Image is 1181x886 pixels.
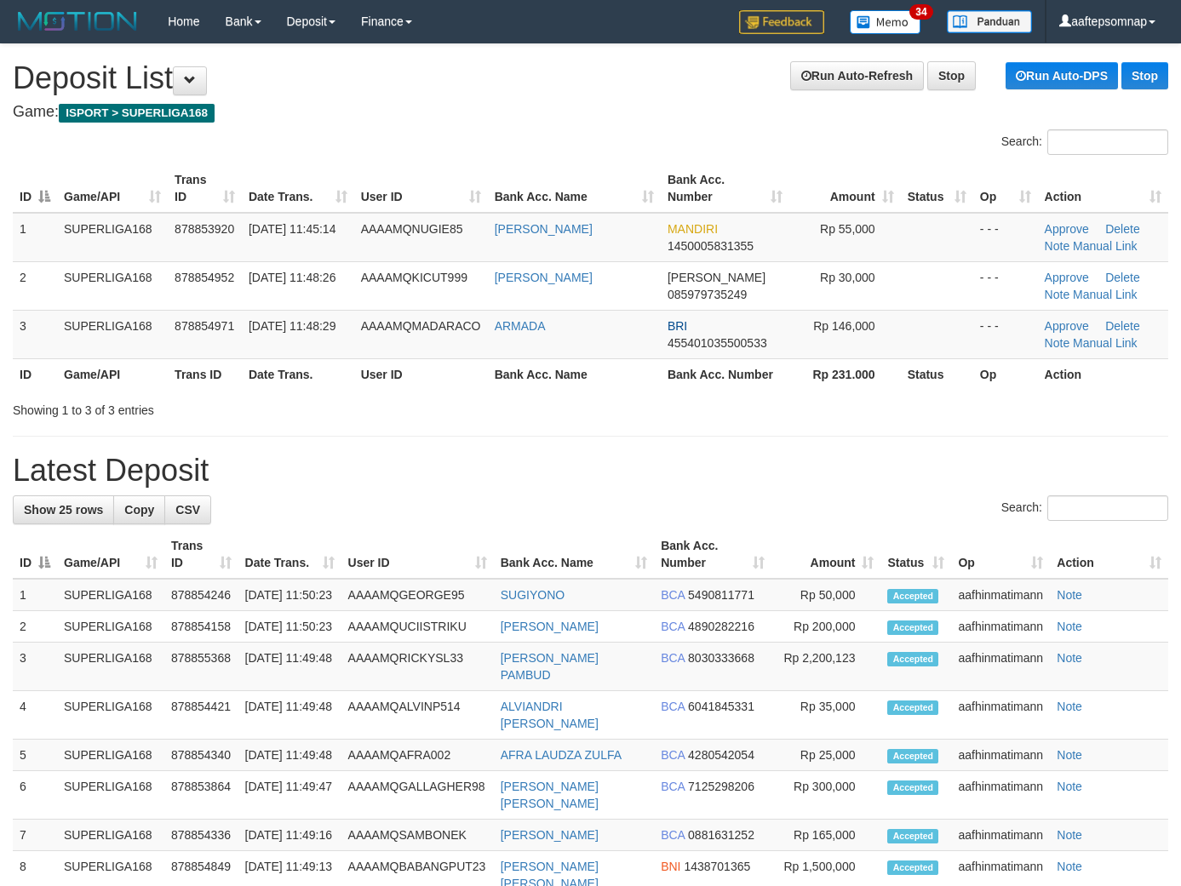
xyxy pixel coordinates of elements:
a: [PERSON_NAME] [501,828,599,842]
span: Copy 085979735249 to clipboard [668,288,747,301]
td: SUPERLIGA168 [57,213,168,262]
td: aafhinmatimann [951,611,1050,643]
a: CSV [164,495,211,524]
span: Accepted [887,652,938,666]
td: SUPERLIGA168 [57,643,164,691]
th: Status: activate to sort column ascending [880,530,951,579]
span: Rp 55,000 [820,222,875,236]
a: Approve [1045,319,1089,333]
td: Rp 25,000 [771,740,880,771]
img: Feedback.jpg [739,10,824,34]
span: Accepted [887,829,938,843]
td: 878854158 [164,611,238,643]
a: Delete [1105,222,1139,236]
span: BCA [661,588,685,602]
a: Show 25 rows [13,495,114,524]
a: Note [1057,748,1082,762]
span: Accepted [887,589,938,603]
span: Show 25 rows [24,503,103,517]
td: 878855368 [164,643,238,691]
th: Date Trans.: activate to sort column ascending [242,164,354,213]
td: 6 [13,771,57,820]
th: Game/API: activate to sort column ascending [57,164,168,213]
span: BCA [661,828,685,842]
span: Copy 455401035500533 to clipboard [668,336,767,350]
td: SUPERLIGA168 [57,261,168,310]
span: Copy 6041845331 to clipboard [688,700,754,713]
td: [DATE] 11:49:48 [238,740,341,771]
img: panduan.png [947,10,1032,33]
td: Rp 2,200,123 [771,643,880,691]
a: Note [1057,700,1082,713]
td: AAAAMQALVINP514 [341,691,494,740]
th: Bank Acc. Number: activate to sort column ascending [661,164,789,213]
a: Approve [1045,271,1089,284]
span: BRI [668,319,687,333]
td: [DATE] 11:49:16 [238,820,341,851]
a: Stop [927,61,976,90]
span: Copy 4890282216 to clipboard [688,620,754,633]
span: Copy 5490811771 to clipboard [688,588,754,602]
span: Copy 1450005831355 to clipboard [668,239,754,253]
th: Action: activate to sort column ascending [1038,164,1168,213]
th: User ID: activate to sort column ascending [341,530,494,579]
input: Search: [1047,129,1168,155]
a: Run Auto-DPS [1006,62,1118,89]
label: Search: [1001,129,1168,155]
th: Action: activate to sort column ascending [1050,530,1168,579]
span: 878854971 [175,319,234,333]
span: BCA [661,748,685,762]
span: Accepted [887,700,938,715]
span: [DATE] 11:48:29 [249,319,335,333]
td: 2 [13,261,57,310]
span: Rp 30,000 [820,271,875,284]
td: aafhinmatimann [951,643,1050,691]
a: Note [1057,588,1082,602]
span: BCA [661,780,685,793]
td: - - - [973,310,1038,358]
a: [PERSON_NAME] PAMBUD [501,651,599,682]
span: Rp 146,000 [813,319,874,333]
td: 3 [13,643,57,691]
th: Rp 231.000 [789,358,901,390]
th: Game/API: activate to sort column ascending [57,530,164,579]
span: BCA [661,620,685,633]
td: aafhinmatimann [951,771,1050,820]
span: BCA [661,651,685,665]
td: AAAAMQGALLAGHER98 [341,771,494,820]
td: [DATE] 11:50:23 [238,611,341,643]
td: 878853864 [164,771,238,820]
td: 878854421 [164,691,238,740]
td: SUPERLIGA168 [57,820,164,851]
a: Manual Link [1073,239,1138,253]
th: Bank Acc. Name: activate to sort column ascending [494,530,654,579]
span: Copy 7125298206 to clipboard [688,780,754,793]
span: ISPORT > SUPERLIGA168 [59,104,215,123]
th: Trans ID [168,358,242,390]
span: MANDIRI [668,222,718,236]
th: Trans ID: activate to sort column ascending [168,164,242,213]
span: Copy 1438701365 to clipboard [684,860,750,873]
a: Delete [1105,319,1139,333]
a: [PERSON_NAME] [PERSON_NAME] [501,780,599,810]
a: Delete [1105,271,1139,284]
a: Manual Link [1073,336,1138,350]
a: AFRA LAUDZA ZULFA [501,748,622,762]
a: [PERSON_NAME] [495,271,593,284]
a: Note [1057,780,1082,793]
td: 878854336 [164,820,238,851]
span: [PERSON_NAME] [668,271,765,284]
a: Note [1057,651,1082,665]
td: Rp 200,000 [771,611,880,643]
th: Status: activate to sort column ascending [901,164,973,213]
a: Note [1057,860,1082,873]
input: Search: [1047,495,1168,521]
span: [DATE] 11:45:14 [249,222,335,236]
th: User ID: activate to sort column ascending [354,164,488,213]
th: ID [13,358,57,390]
span: CSV [175,503,200,517]
a: [PERSON_NAME] [501,620,599,633]
th: Op: activate to sort column ascending [973,164,1038,213]
span: AAAAMQNUGIE85 [361,222,463,236]
th: Status [901,358,973,390]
